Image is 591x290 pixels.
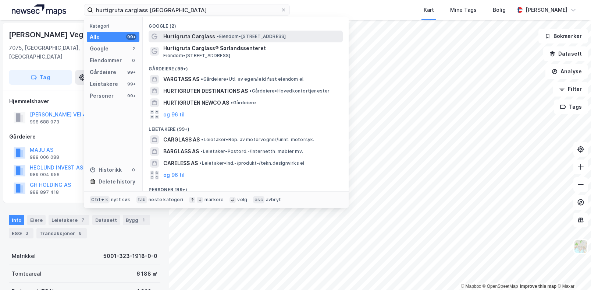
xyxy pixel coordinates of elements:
[143,120,349,134] div: Leietakere (99+)
[9,70,72,85] button: Tag
[201,137,314,143] span: Leietaker • Rep. av motorvogner/unnt. motorsyk.
[9,43,101,61] div: 7075, [GEOGRAPHIC_DATA], [GEOGRAPHIC_DATA]
[149,197,183,203] div: neste kategori
[424,6,434,14] div: Kart
[36,228,87,238] div: Transaksjoner
[217,34,219,39] span: •
[538,29,588,43] button: Bokmerker
[49,215,89,225] div: Leietakere
[483,284,518,289] a: OpenStreetMap
[131,57,136,63] div: 0
[163,98,229,107] span: HURTIGRUTEN NEWCO AS
[163,147,199,156] span: BARGLASS AS
[103,252,157,261] div: 5001-323-1918-0-0
[9,228,33,238] div: ESG
[163,110,185,119] button: og 96 til
[163,32,215,41] span: Hurtigruta Carglass
[126,93,136,99] div: 99+
[554,255,591,290] div: Kontrollprogram for chat
[131,46,136,52] div: 2
[200,149,303,154] span: Leietaker • Postord.-/Internetth. møbler mv.
[76,230,84,237] div: 6
[231,100,256,106] span: Gårdeiere
[123,215,150,225] div: Bygg
[231,100,233,105] span: •
[163,53,230,59] span: Eiendom • [STREET_ADDRESS]
[545,64,588,79] button: Analyse
[143,181,349,194] div: Personer (99+)
[90,44,108,53] div: Google
[163,159,198,168] span: CARELESS AS
[136,269,157,278] div: 6 188 ㎡
[163,135,200,144] span: CARGLASS AS
[249,88,330,94] span: Gårdeiere • Hovedkontortjenester
[204,197,224,203] div: markere
[237,197,247,203] div: velg
[201,76,203,82] span: •
[450,6,477,14] div: Mine Tags
[200,149,203,154] span: •
[553,82,588,97] button: Filter
[163,75,199,84] span: VARGTASS AS
[266,197,281,203] div: avbryt
[90,80,118,88] div: Leietakere
[140,216,147,224] div: 1
[493,6,506,14] div: Bolig
[249,88,252,94] span: •
[131,167,136,173] div: 0
[30,189,59,195] div: 988 897 418
[93,4,281,15] input: Søk på adresse, matrikkel, gårdeiere, leietakere eller personer
[163,44,340,53] span: Hurtigruta Carglass® Sørlandssenteret
[126,34,136,40] div: 99+
[90,165,122,174] div: Historikk
[9,97,160,106] div: Hjemmelshaver
[92,215,120,225] div: Datasett
[99,177,135,186] div: Delete history
[12,252,36,261] div: Matrikkel
[163,171,185,179] button: og 96 til
[9,215,24,225] div: Info
[520,284,556,289] a: Improve this map
[201,137,203,142] span: •
[90,56,122,65] div: Eiendommer
[543,46,588,61] button: Datasett
[27,215,46,225] div: Eiere
[554,99,588,114] button: Tags
[90,68,116,77] div: Gårdeiere
[111,197,131,203] div: nytt søk
[30,119,59,125] div: 998 688 973
[9,132,160,141] div: Gårdeiere
[90,23,139,29] div: Kategori
[143,17,349,31] div: Google (2)
[554,255,591,290] iframe: Chat Widget
[526,6,567,14] div: [PERSON_NAME]
[253,196,264,203] div: esc
[30,172,60,178] div: 989 004 956
[90,91,114,100] div: Personer
[126,81,136,87] div: 99+
[126,69,136,75] div: 99+
[199,160,202,166] span: •
[12,269,41,278] div: Tomteareal
[79,216,86,224] div: 7
[199,160,304,166] span: Leietaker • Ind.-/produkt-/tekn.designvirks el
[461,284,481,289] a: Mapbox
[12,4,66,15] img: logo.a4113a55bc3d86da70a041830d287a7e.svg
[143,60,349,73] div: Gårdeiere (99+)
[30,154,59,160] div: 989 006 088
[9,29,91,41] div: [PERSON_NAME] Veg 4
[217,34,286,39] span: Eiendom • [STREET_ADDRESS]
[90,32,100,41] div: Alle
[23,230,31,237] div: 3
[574,240,588,254] img: Z
[136,196,147,203] div: tab
[90,196,110,203] div: Ctrl + k
[163,87,248,95] span: HURTIGRUTEN DESTINATIONS AS
[201,76,305,82] span: Gårdeiere • Utl. av egen/leid fast eiendom el.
